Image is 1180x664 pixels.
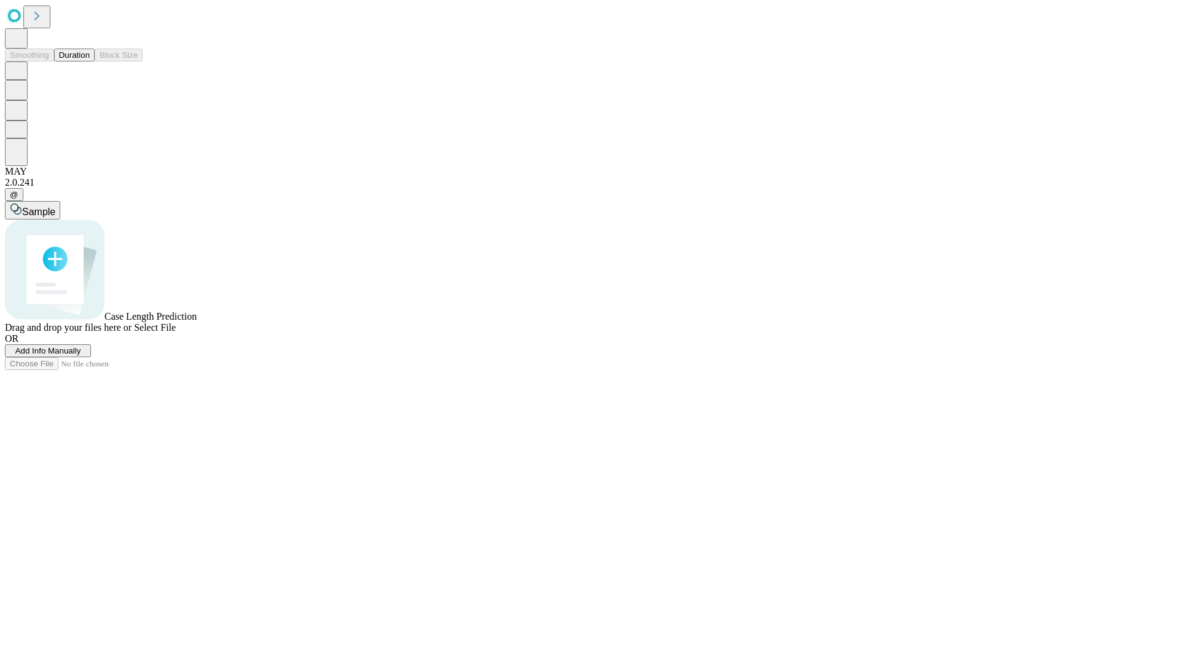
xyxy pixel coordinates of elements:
[5,188,23,201] button: @
[22,207,55,217] span: Sample
[5,322,132,333] span: Drag and drop your files here or
[5,49,54,61] button: Smoothing
[5,166,1175,177] div: MAY
[95,49,143,61] button: Block Size
[5,344,91,357] button: Add Info Manually
[54,49,95,61] button: Duration
[104,311,197,322] span: Case Length Prediction
[5,201,60,219] button: Sample
[134,322,176,333] span: Select File
[5,177,1175,188] div: 2.0.241
[10,190,18,199] span: @
[5,333,18,344] span: OR
[15,346,81,355] span: Add Info Manually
